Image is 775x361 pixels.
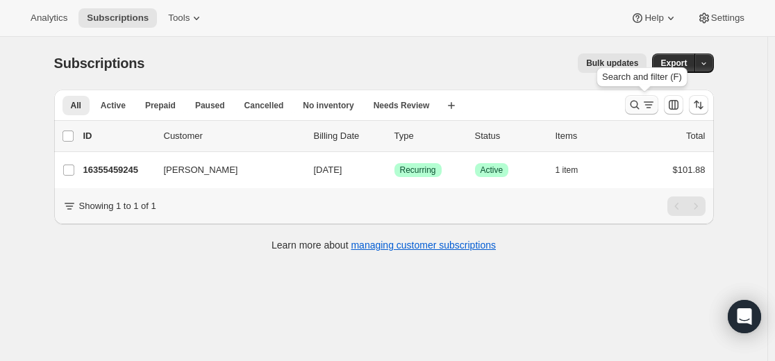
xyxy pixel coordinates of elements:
[83,163,153,177] p: 16355459245
[164,163,238,177] span: [PERSON_NAME]
[156,159,294,181] button: [PERSON_NAME]
[664,95,683,115] button: Customize table column order and visibility
[686,129,705,143] p: Total
[314,165,342,175] span: [DATE]
[728,300,761,333] div: Open Intercom Messenger
[475,129,544,143] p: Status
[556,165,578,176] span: 1 item
[625,95,658,115] button: Search and filter results
[83,129,706,143] div: IDCustomerBilling DateTypeStatusItemsTotal
[351,240,496,251] a: managing customer subscriptions
[673,165,706,175] span: $101.88
[644,12,663,24] span: Help
[145,100,176,111] span: Prepaid
[652,53,695,73] button: Export
[79,199,156,213] p: Showing 1 to 1 of 1
[314,129,383,143] p: Billing Date
[78,8,157,28] button: Subscriptions
[586,58,638,69] span: Bulk updates
[22,8,76,28] button: Analytics
[394,129,464,143] div: Type
[556,129,625,143] div: Items
[31,12,67,24] span: Analytics
[195,100,225,111] span: Paused
[667,196,706,216] nav: Pagination
[578,53,647,73] button: Bulk updates
[711,12,744,24] span: Settings
[160,8,212,28] button: Tools
[303,100,353,111] span: No inventory
[689,8,753,28] button: Settings
[83,160,706,180] div: 16355459245[PERSON_NAME][DATE]SuccessRecurringSuccessActive1 item$101.88
[244,100,284,111] span: Cancelled
[689,95,708,115] button: Sort the results
[168,12,190,24] span: Tools
[164,129,303,143] p: Customer
[622,8,685,28] button: Help
[54,56,145,71] span: Subscriptions
[481,165,503,176] span: Active
[400,165,436,176] span: Recurring
[87,12,149,24] span: Subscriptions
[660,58,687,69] span: Export
[374,100,430,111] span: Needs Review
[556,160,594,180] button: 1 item
[272,238,496,252] p: Learn more about
[440,96,462,115] button: Create new view
[83,129,153,143] p: ID
[101,100,126,111] span: Active
[71,100,81,111] span: All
